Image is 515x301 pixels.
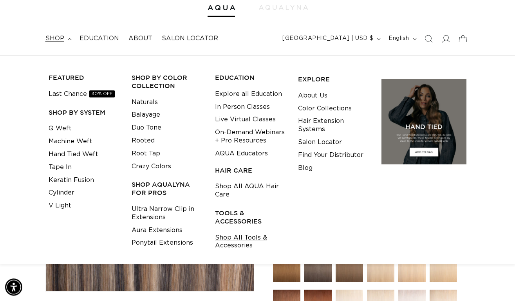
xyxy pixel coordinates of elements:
img: 8AB Ash Brown - Machine Weft [304,255,332,283]
a: Cylinder [49,187,74,200]
a: 6 Light Brown - Machine Weft [273,255,300,287]
h3: EDUCATION [215,74,286,82]
a: 8 Golden Brown - Machine Weft [336,255,363,287]
img: Aqua Hair Extensions [208,5,235,11]
a: Shop All AQUA Hair Care [215,180,286,202]
span: English [389,35,409,43]
a: Keratin Fusion [49,174,94,187]
span: Salon Locator [162,35,218,43]
img: 6 Light Brown - Machine Weft [273,255,300,283]
a: Rooted [132,135,155,148]
a: V Light [49,200,71,213]
a: Q Weft [49,123,72,135]
a: Ultra Narrow Clip in Extensions [132,203,203,224]
a: Live Virtual Classes [215,114,276,126]
a: Root Tap [132,148,160,160]
summary: Search [420,31,437,48]
img: aqualyna.com [259,5,308,10]
span: [GEOGRAPHIC_DATA] | USD $ [282,35,373,43]
a: Hand Tied Weft [49,148,98,161]
a: About [124,30,157,48]
a: Aura Extensions [132,224,183,237]
a: On-Demand Webinars + Pro Resources [215,126,286,148]
a: 16 Blonde - Machine Weft [367,255,394,287]
a: Salon Locator [157,30,223,48]
a: Hair Extension Systems [298,115,369,136]
a: AQUA Educators [215,148,268,160]
button: English [384,32,419,47]
span: About [128,35,152,43]
h3: FEATURED [49,74,120,82]
img: 16 Blonde - Machine Weft [367,255,394,283]
summary: shop [41,30,75,48]
a: Find Your Distributor [298,149,363,162]
span: Education [80,35,119,43]
a: Blog [298,162,313,175]
a: Salon Locator [298,136,342,149]
a: Education [75,30,124,48]
a: Machine Weft [49,135,92,148]
a: Shop All Tools & Accessories [215,232,286,253]
a: Crazy Colors [132,160,171,173]
h3: EXPLORE [298,76,369,84]
a: Duo Tone [132,122,161,135]
img: 24 Light Golden Blonde - Machine Weft [430,255,457,283]
img: 22 Light Blonde - Machine Weft [398,255,426,283]
a: About Us [298,90,327,103]
a: In Person Classes [215,101,270,114]
a: 24 Light Golden Blonde - Machine Weft [430,255,457,287]
button: [GEOGRAPHIC_DATA] | USD $ [278,32,384,47]
h3: HAIR CARE [215,167,286,175]
img: 8 Golden Brown - Machine Weft [336,255,363,283]
h3: Shop AquaLyna for Pros [132,181,203,197]
a: Last Chance30% OFF [49,88,115,101]
h3: SHOP BY SYSTEM [49,109,120,117]
a: 8AB Ash Brown - Machine Weft [304,255,332,287]
a: Color Collections [298,103,352,115]
span: 30% OFF [89,91,115,98]
div: Accessibility Menu [5,279,22,296]
span: shop [45,35,64,43]
a: Ponytail Extensions [132,237,193,250]
a: Explore all Education [215,88,282,101]
a: Balayage [132,109,160,122]
a: 22 Light Blonde - Machine Weft [398,255,426,287]
a: Naturals [132,96,158,109]
h3: TOOLS & ACCESSORIES [215,209,286,226]
iframe: Chat Widget [476,263,515,301]
a: Tape In [49,161,72,174]
h3: Shop by Color Collection [132,74,203,90]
